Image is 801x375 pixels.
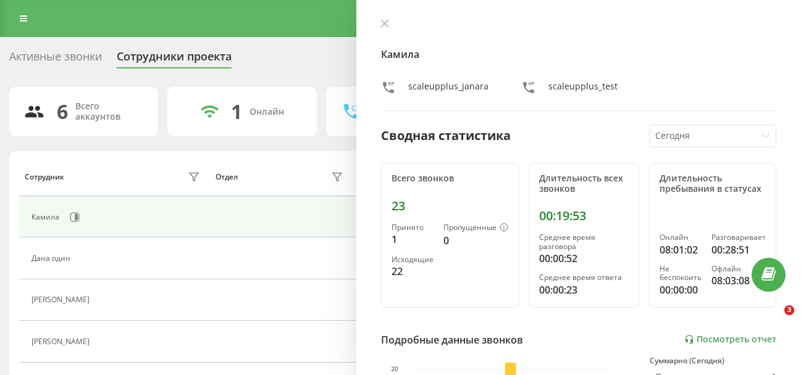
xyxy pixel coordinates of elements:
[250,107,284,117] div: Онлайн
[25,173,64,181] div: Сотрудник
[117,50,232,69] div: Сотрудники проекта
[539,233,629,251] div: Среднее время разговора
[539,251,629,266] div: 00:00:52
[443,233,508,248] div: 0
[548,80,618,98] div: scaleupplus_test
[711,242,766,257] div: 00:28:51
[392,173,508,184] div: Всего звонков
[381,47,776,62] h4: Камила
[539,208,629,223] div: 00:19:53
[711,233,766,242] div: Разговаривает
[392,255,434,264] div: Исходящие
[660,282,702,297] div: 00:00:00
[57,100,68,123] div: 6
[784,305,794,315] span: 3
[660,233,702,242] div: Онлайн
[650,356,776,365] div: Суммарно (Сегодня)
[711,265,766,273] div: Офлайн
[392,199,508,213] div: 23
[660,265,702,282] div: Не беспокоить
[684,334,776,345] a: Посмотреть отчет
[381,332,523,347] div: Подробные данные звонков
[391,366,398,373] text: 20
[231,100,242,123] div: 1
[9,50,102,69] div: Активные звонки
[392,223,434,232] div: Принято
[392,232,434,247] div: 1
[216,173,238,181] div: Отдел
[75,101,143,122] div: Всего аккаунтов
[31,295,93,304] div: [PERSON_NAME]
[759,305,789,335] iframe: Intercom live chat
[443,223,508,233] div: Пропущенные
[539,273,629,282] div: Среднее время ответа
[660,242,702,257] div: 08:01:02
[31,337,93,346] div: [PERSON_NAME]
[408,80,489,98] div: scaleupplus_janara
[392,264,434,279] div: 22
[31,254,73,263] div: Дана один
[539,173,629,194] div: Длительность всех звонков
[31,213,62,221] div: Камила
[381,126,511,145] div: Сводная статистика
[539,282,629,297] div: 00:00:23
[660,173,766,194] div: Длительность пребывания в статусах
[711,273,766,288] div: 08:03:08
